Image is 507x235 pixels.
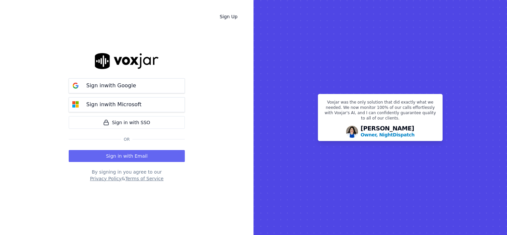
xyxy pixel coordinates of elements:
p: Voxjar was the only solution that did exactly what we needed. We now monitor 100% of our calls ef... [322,100,438,123]
button: Terms of Service [125,175,163,182]
a: Sign Up [214,11,243,23]
img: Avatar [346,126,358,138]
img: microsoft Sign in button [69,98,82,111]
img: logo [95,53,159,69]
button: Sign inwith Microsoft [69,97,185,112]
img: google Sign in button [69,79,82,92]
p: Sign in with Microsoft [86,101,141,109]
p: Owner, NightDispatch [361,131,415,138]
a: Sign in with SSO [69,116,185,129]
button: Sign inwith Google [69,78,185,93]
span: Or [121,137,132,142]
div: By signing in you agree to our & [69,169,185,182]
p: Sign in with Google [86,82,136,90]
button: Privacy Policy [90,175,121,182]
div: [PERSON_NAME] [361,125,415,138]
button: Sign in with Email [69,150,185,162]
